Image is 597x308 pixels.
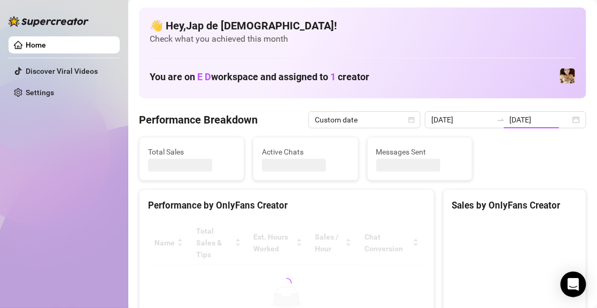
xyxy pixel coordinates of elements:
div: Performance by OnlyFans Creator [148,198,425,213]
h4: 👋 Hey, Jap de [DEMOGRAPHIC_DATA] ! [150,18,576,33]
h4: Performance Breakdown [139,112,258,127]
span: to [497,115,505,124]
a: Discover Viral Videos [26,67,98,75]
a: Settings [26,88,54,97]
a: Home [26,41,46,49]
div: Sales by OnlyFans Creator [452,198,577,213]
span: Messages Sent [376,146,463,158]
span: swap-right [497,115,505,124]
img: vixie [560,68,575,83]
span: Check what you achieved this month [150,33,576,45]
span: calendar [408,117,415,123]
span: Active Chats [262,146,349,158]
div: Open Intercom Messenger [561,272,586,297]
img: logo-BBDzfeDw.svg [9,16,89,27]
input: End date [509,114,570,126]
span: Custom date [315,112,414,128]
span: 1 [330,71,336,82]
h1: You are on workspace and assigned to creator [150,71,369,83]
span: E D [197,71,211,82]
input: Start date [431,114,492,126]
span: loading [280,276,293,290]
span: Total Sales [148,146,235,158]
